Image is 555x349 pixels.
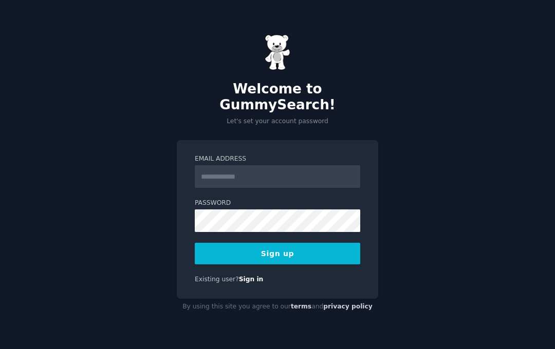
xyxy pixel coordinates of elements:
[323,303,373,310] a: privacy policy
[177,299,378,315] div: By using this site you agree to our and
[177,81,378,113] h2: Welcome to GummySearch!
[195,199,360,208] label: Password
[177,117,378,126] p: Let's set your account password
[195,243,360,264] button: Sign up
[265,34,290,70] img: Gummy Bear
[195,276,239,283] span: Existing user?
[291,303,311,310] a: terms
[195,154,360,164] label: Email Address
[239,276,264,283] a: Sign in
